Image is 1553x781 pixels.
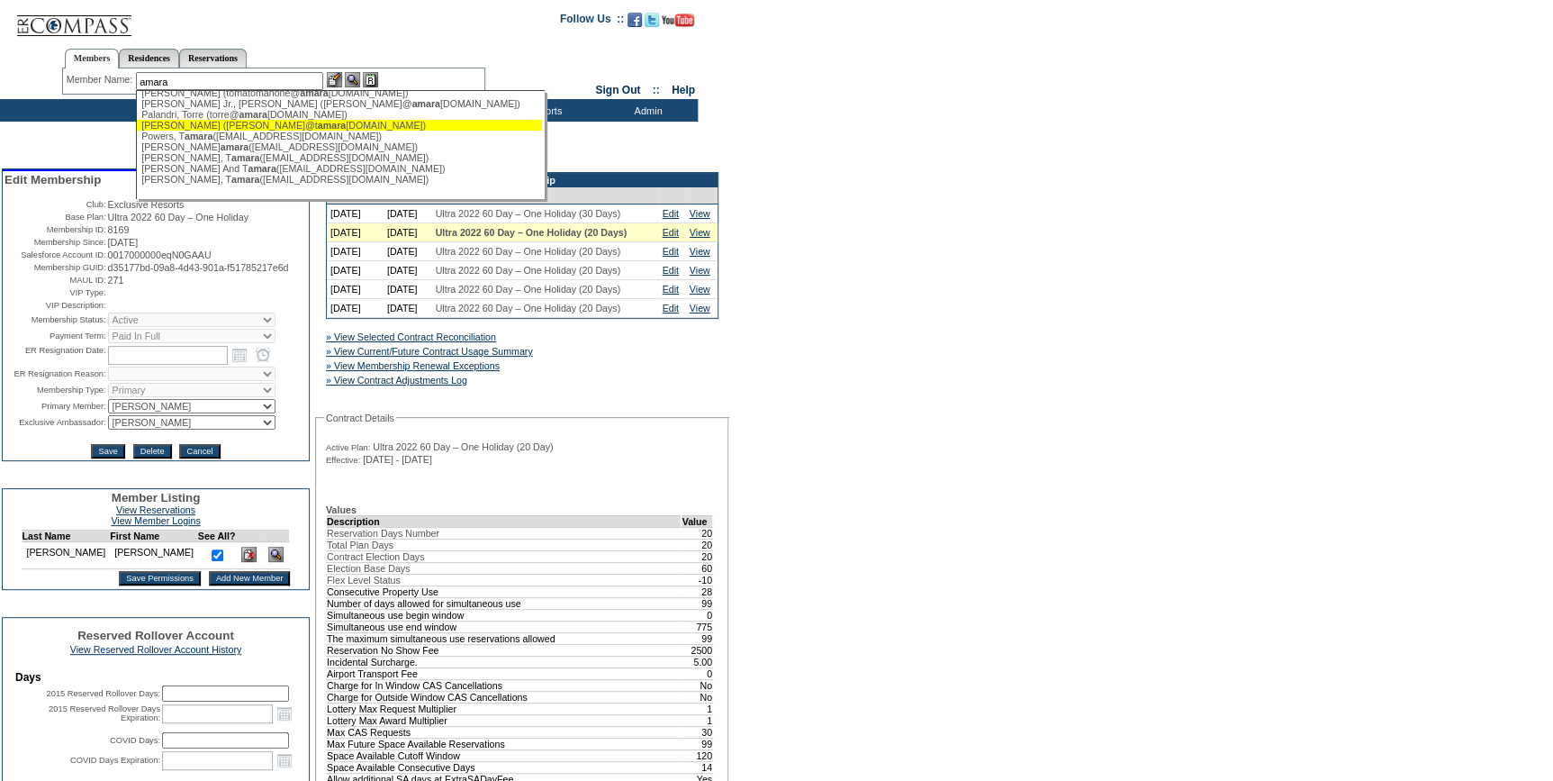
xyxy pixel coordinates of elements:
td: 5.00 [682,656,713,667]
td: MAUL ID: [5,275,106,286]
span: 0017000000eqN0GAAU [108,250,212,260]
td: [DATE] [327,261,384,280]
td: Days [15,671,296,684]
a: Edit [663,303,679,313]
a: » View Selected Contract Reconciliation [326,331,496,342]
td: VIP Description: [5,300,106,311]
td: [DATE] [327,280,384,299]
a: View [690,265,710,276]
span: Ultra 2022 60 Day – One Holiday (20 Days) [436,265,621,276]
td: See All? [198,531,236,542]
td: 0 [682,609,713,621]
td: [DATE] [384,299,432,318]
input: Save [91,444,124,459]
td: Space Available Consecutive Days [327,761,682,773]
span: Reserved Rollover Account [77,629,234,642]
td: 1 [682,714,713,726]
td: Lottery Max Request Multiplier [327,703,682,714]
div: [PERSON_NAME] Jr., [PERSON_NAME] ([PERSON_NAME]@ [DOMAIN_NAME]) [141,98,537,109]
td: 60 [682,562,713,574]
td: 14 [682,761,713,773]
td: No [682,679,713,691]
td: 99 [682,597,713,609]
a: » View Contract Adjustments Log [326,375,467,386]
span: amara [239,109,267,120]
img: b_edit.gif [327,72,342,87]
a: » View Membership Renewal Exceptions [326,360,500,371]
span: amara [185,131,212,141]
label: COVID Days Expiration: [70,756,160,765]
a: Residences [119,49,179,68]
td: [DATE] [384,280,432,299]
a: Open the calendar popup. [275,704,294,723]
td: The maximum simultaneous use reservations allowed [327,632,682,644]
a: View [690,227,710,238]
div: [PERSON_NAME] ([PERSON_NAME]@t [DOMAIN_NAME]) [141,120,537,131]
td: 28 [682,586,713,597]
td: [PERSON_NAME] [22,542,110,569]
span: Edit Membership [5,173,101,186]
a: Help [672,84,695,96]
a: Open the calendar popup. [230,345,249,365]
td: Admin [594,99,698,122]
td: 2500 [682,644,713,656]
td: Simultaneous use end window [327,621,682,632]
input: Save Permissions [119,571,201,586]
div: [PERSON_NAME], T ([EMAIL_ADDRESS][DOMAIN_NAME]) [141,174,537,185]
td: Airport Transport Fee [327,667,682,679]
span: 271 [108,275,124,286]
span: Flex Level Status [327,575,401,586]
span: [DATE] - [DATE] [363,454,432,465]
a: View [690,284,710,295]
td: Club: [5,199,106,210]
span: Ultra 2022 60 Day – One Holiday (20 Days) [436,246,621,257]
td: Space Available Cutoff Window [327,749,682,761]
b: Values [326,504,357,515]
div: [PERSON_NAME] (tomatomanone@ [DOMAIN_NAME]) [141,87,537,98]
span: amara [300,87,328,98]
td: Membership Since: [5,237,106,248]
span: Ultra 2022 60 Day – One Holiday (20 Days) [436,284,621,295]
td: 120 [682,749,713,761]
td: No [682,691,713,703]
td: 30 [682,726,713,738]
label: 2015 Reserved Rollover Days: [46,689,160,698]
td: Base Plan: [5,212,106,222]
td: Last Name [22,531,110,542]
td: 20 [682,539,713,550]
td: [DATE] [327,242,384,261]
td: Exclusive Ambassador: [5,415,106,430]
td: Primary Member: [5,399,106,413]
td: Charge for Outside Window CAS Cancellations [327,691,682,703]
a: Edit [663,227,679,238]
span: Effective: [326,455,360,466]
span: Election Base Days [327,563,410,574]
td: Max CAS Requests [327,726,682,738]
td: 99 [682,738,713,749]
td: Number of days allowed for simultaneous use [327,597,682,609]
a: Edit [663,246,679,257]
td: [DATE] [384,223,432,242]
span: Total Plan Days [327,540,393,550]
span: Contract Election Days [327,551,424,562]
img: Follow us on Twitter [645,13,659,27]
label: 2015 Reserved Rollover Days Expiration: [49,704,160,722]
a: View Reservations [116,504,195,515]
td: Charge for In Window CAS Cancellations [327,679,682,691]
td: [DATE] [384,261,432,280]
a: Become our fan on Facebook [628,18,642,29]
span: d35177bd-09a8-4d43-901a-f51785217e6d [108,262,289,273]
a: View Member Logins [111,515,200,526]
a: View [690,246,710,257]
td: 20 [682,527,713,539]
span: amara [412,98,440,109]
td: First Name [110,531,198,542]
input: Delete [133,444,172,459]
td: Salesforce Account ID: [5,250,106,260]
td: [DATE] [327,223,384,242]
span: Member Listing [112,491,201,504]
td: Description [327,515,682,527]
div: [PERSON_NAME], T ([EMAIL_ADDRESS][DOMAIN_NAME]) [141,152,537,163]
a: » View Current/Future Contract Usage Summary [326,346,533,357]
td: -10 [682,574,713,586]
